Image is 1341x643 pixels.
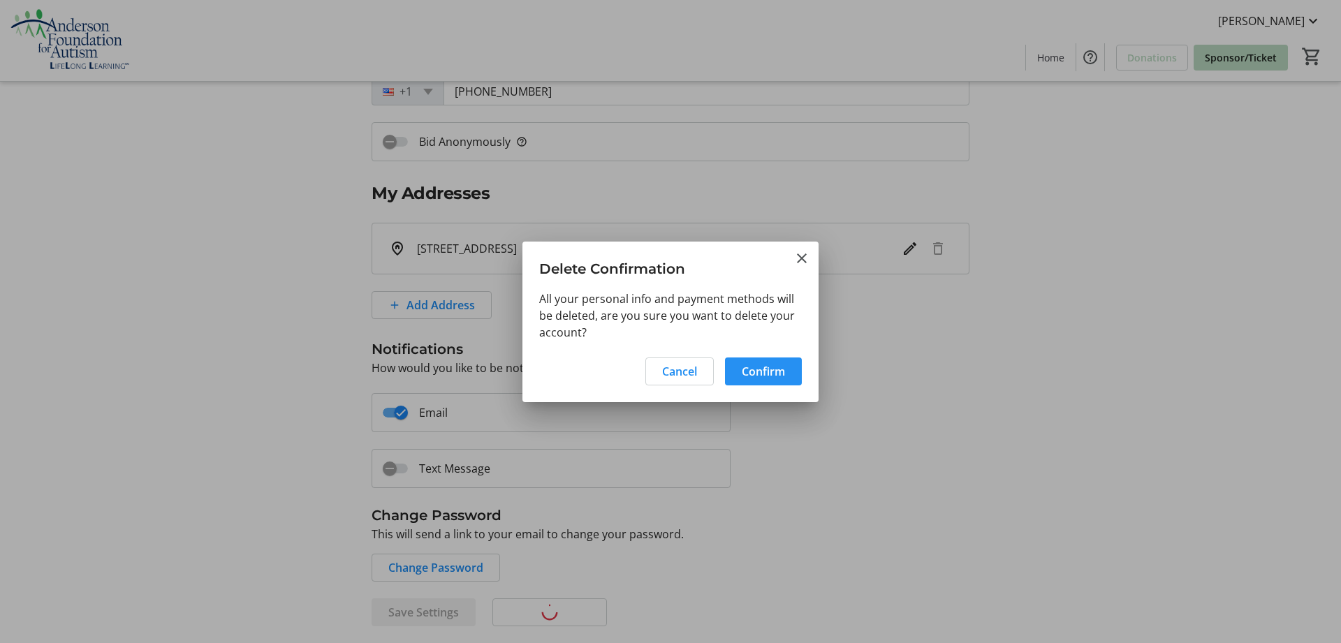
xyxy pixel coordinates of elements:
button: Close [793,250,810,267]
span: Confirm [742,363,785,380]
span: Cancel [662,363,697,380]
button: Confirm [725,357,802,385]
div: All your personal info and payment methods will be deleted, are you sure you want to delete your ... [539,290,802,341]
button: Cancel [645,357,714,385]
h3: Delete Confirmation [522,242,819,290]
